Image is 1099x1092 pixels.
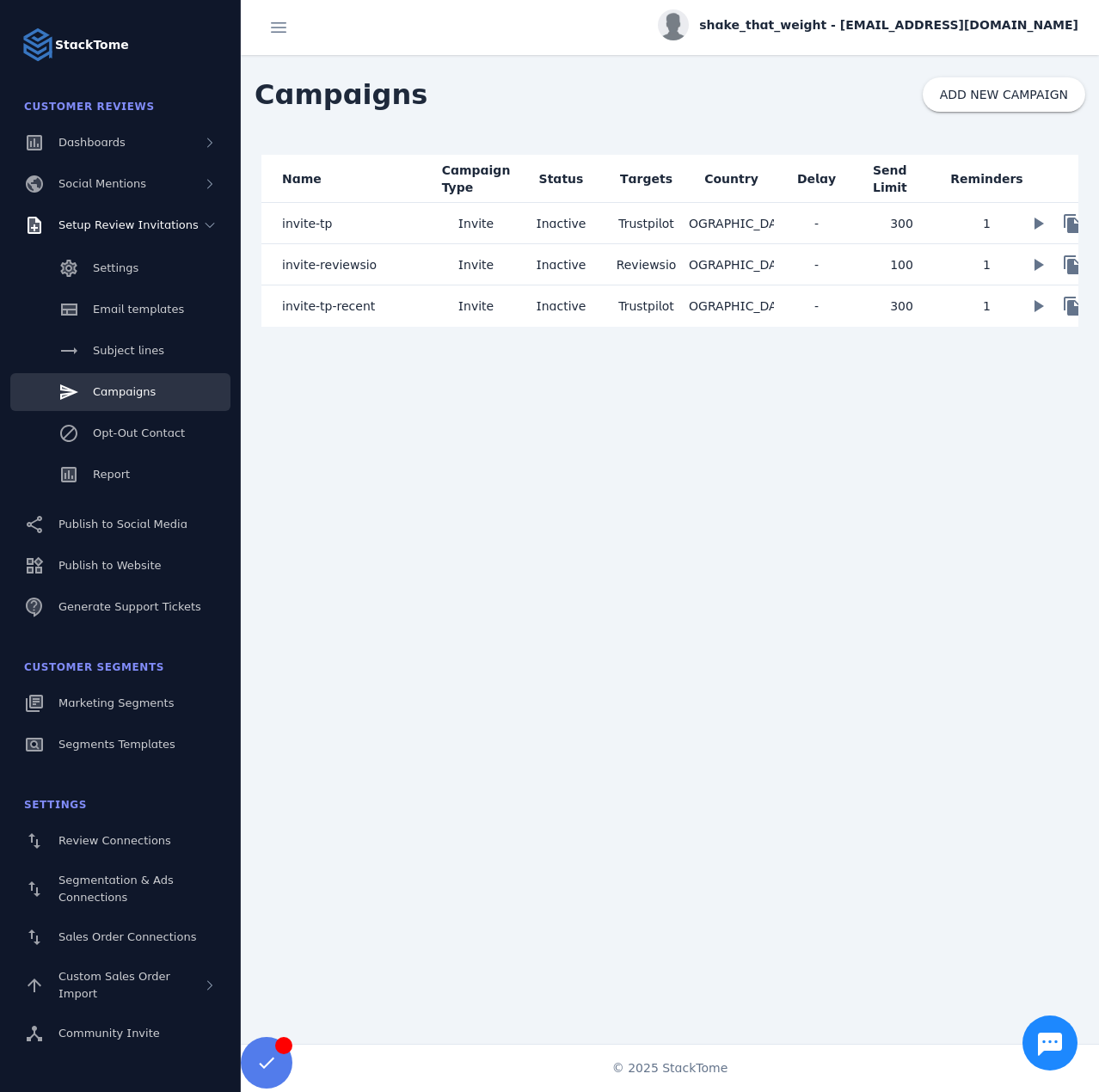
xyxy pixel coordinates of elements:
span: Sales Order Connections [58,930,196,943]
span: Setup Review Invitations [58,218,199,231]
span: Opt-Out Contact [93,426,185,439]
a: Marketing Segments [10,684,230,722]
span: Segmentation & Ads Connections [58,874,174,904]
span: Publish to Website [58,559,161,572]
span: invite-reviewsio [282,255,377,275]
a: Publish to Website [10,547,230,585]
button: ADD NEW CAMPAIGN [923,77,1085,112]
span: Trustpilot [618,299,674,313]
mat-header-cell: Send Limit [859,155,944,203]
span: invite-tp-recent [282,296,375,316]
mat-header-cell: Country [689,155,774,203]
span: Community Invite [58,1027,160,1040]
a: Campaigns [10,373,230,411]
mat-cell: Inactive [519,203,604,244]
span: Social Mentions [58,177,146,190]
mat-cell: Inactive [519,285,604,327]
strong: StackTome [55,36,129,54]
a: Generate Support Tickets [10,588,230,626]
span: Custom Sales Order Import [58,970,170,1000]
span: shake_that_weight - [EMAIL_ADDRESS][DOMAIN_NAME] [699,16,1078,34]
span: Marketing Segments [58,696,174,709]
mat-cell: - [774,244,859,285]
mat-cell: 300 [859,285,944,327]
mat-cell: Inactive [519,244,604,285]
mat-header-cell: Status [519,155,604,203]
span: Invite [458,296,494,316]
mat-cell: 1 [944,244,1029,285]
span: Campaigns [241,60,441,129]
mat-cell: [GEOGRAPHIC_DATA] [689,244,774,285]
span: Customer Reviews [24,101,155,113]
a: Settings [10,249,230,287]
span: Reviewsio [617,258,677,272]
a: Opt-Out Contact [10,414,230,452]
a: Sales Order Connections [10,918,230,956]
a: Segmentation & Ads Connections [10,863,230,915]
mat-header-cell: Campaign Type [433,155,519,203]
span: Trustpilot [618,217,674,230]
mat-cell: 1 [944,203,1029,244]
a: Review Connections [10,822,230,860]
mat-header-cell: Name [261,155,433,203]
mat-header-cell: Targets [604,155,689,203]
span: ADD NEW CAMPAIGN [940,89,1068,101]
span: Segments Templates [58,738,175,751]
span: © 2025 StackTome [612,1059,728,1077]
span: Generate Support Tickets [58,600,201,613]
span: Review Connections [58,834,171,847]
span: invite-tp [282,213,332,234]
a: Email templates [10,291,230,328]
mat-cell: [GEOGRAPHIC_DATA] [689,285,774,327]
mat-cell: - [774,285,859,327]
a: Community Invite [10,1015,230,1052]
a: Publish to Social Media [10,506,230,543]
span: Settings [93,261,138,274]
img: Logo image [21,28,55,62]
mat-cell: 300 [859,203,944,244]
a: Report [10,456,230,494]
a: Segments Templates [10,726,230,764]
mat-header-cell: Delay [774,155,859,203]
span: Customer Segments [24,661,164,673]
span: Report [93,468,130,481]
mat-cell: [GEOGRAPHIC_DATA] [689,203,774,244]
mat-cell: 1 [944,285,1029,327]
span: Publish to Social Media [58,518,187,531]
mat-header-cell: Reminders [944,155,1029,203]
span: Email templates [93,303,184,316]
span: Subject lines [93,344,164,357]
a: Subject lines [10,332,230,370]
span: Dashboards [58,136,126,149]
span: Settings [24,799,87,811]
mat-cell: 100 [859,244,944,285]
mat-cell: - [774,203,859,244]
button: shake_that_weight - [EMAIL_ADDRESS][DOMAIN_NAME] [658,9,1078,40]
img: profile.jpg [658,9,689,40]
span: Invite [458,255,494,275]
span: Invite [458,213,494,234]
span: Campaigns [93,385,156,398]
